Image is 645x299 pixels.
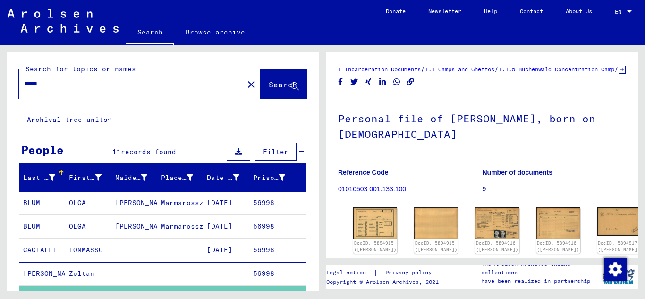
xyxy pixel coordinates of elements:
span: / [614,65,619,73]
a: Search [126,21,174,45]
a: DocID: 5894917 ([PERSON_NAME]) [598,240,640,252]
p: have been realized in partnership with [481,277,599,294]
div: | [326,268,443,278]
mat-cell: OLGA [65,191,111,214]
div: Place of Birth [161,173,193,183]
button: Share on WhatsApp [392,76,402,88]
div: Prisoner # [253,173,285,183]
a: 1 Incarceration Documents [338,66,421,73]
div: Maiden Name [115,173,147,183]
mat-cell: [DATE] [203,191,249,214]
div: Last Name [23,170,67,185]
button: Clear [242,75,261,94]
mat-cell: [PERSON_NAME] [111,215,157,238]
mat-cell: BLUM [19,215,65,238]
img: Change consent [604,258,627,281]
div: People [21,141,64,158]
img: yv_logo.png [601,265,637,289]
img: 001.jpg [597,207,641,236]
a: Legal notice [326,268,373,278]
h1: Personal file of [PERSON_NAME], born on [DEMOGRAPHIC_DATA] [338,97,626,154]
img: 001.jpg [475,207,519,239]
img: 002.jpg [536,207,580,239]
mat-cell: 56998 [249,191,306,214]
div: Date of Birth [207,170,251,185]
mat-header-cell: Place of Birth [157,164,203,191]
div: Prisoner # [253,170,297,185]
mat-cell: [PERSON_NAME] [111,191,157,214]
mat-cell: [DATE] [203,215,249,238]
a: 1.1 Camps and Ghettos [425,66,494,73]
mat-label: Search for topics or names [25,65,136,73]
mat-cell: CACIALLI [19,239,65,262]
button: Share on Facebook [336,76,346,88]
img: 002.jpg [414,207,458,239]
mat-cell: OLGA [65,215,111,238]
a: Privacy policy [378,268,443,278]
p: Copyright © Arolsen Archives, 2021 [326,278,443,286]
mat-header-cell: Prisoner # [249,164,306,191]
mat-icon: close [246,79,257,90]
div: Maiden Name [115,170,159,185]
button: Share on Twitter [349,76,359,88]
span: EN [615,9,625,15]
mat-cell: 56998 [249,215,306,238]
div: Place of Birth [161,170,205,185]
div: First Name [69,170,113,185]
mat-header-cell: Date of Birth [203,164,249,191]
span: 11 [112,147,121,156]
div: Date of Birth [207,173,239,183]
button: Share on LinkedIn [378,76,388,88]
mat-cell: [PERSON_NAME] [19,262,65,285]
p: 9 [483,184,627,194]
mat-header-cell: First Name [65,164,111,191]
mat-cell: 56998 [249,239,306,262]
p: The Arolsen Archives online collections [481,260,599,277]
a: Browse archive [174,21,256,43]
mat-cell: Zoltan [65,262,111,285]
span: Filter [263,147,289,156]
button: Share on Xing [364,76,373,88]
img: Arolsen_neg.svg [8,9,119,33]
span: / [421,65,425,73]
mat-header-cell: Last Name [19,164,65,191]
b: Reference Code [338,169,389,176]
span: records found [121,147,176,156]
button: Archival tree units [19,111,119,128]
span: Search [269,80,297,89]
a: 01010503 001.133.100 [338,185,406,193]
b: Number of documents [483,169,553,176]
mat-header-cell: Maiden Name [111,164,157,191]
div: First Name [69,173,101,183]
mat-cell: BLUM [19,191,65,214]
span: / [494,65,499,73]
a: DocID: 5894916 ([PERSON_NAME]) [476,240,518,252]
mat-cell: 56998 [249,262,306,285]
mat-cell: [DATE] [203,239,249,262]
a: DocID: 5894915 ([PERSON_NAME]) [354,240,397,252]
mat-cell: Marmarossziget [157,215,203,238]
a: 1.1.5 Buchenwald Concentration Camp [499,66,614,73]
button: Search [261,69,307,99]
a: DocID: 5894915 ([PERSON_NAME]) [415,240,458,252]
button: Filter [255,143,297,161]
img: 001.jpg [353,207,397,239]
a: DocID: 5894916 ([PERSON_NAME]) [537,240,579,252]
div: Last Name [23,173,55,183]
button: Copy link [406,76,416,88]
mat-cell: Marmarossziget [157,191,203,214]
mat-cell: TOMMASSO [65,239,111,262]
